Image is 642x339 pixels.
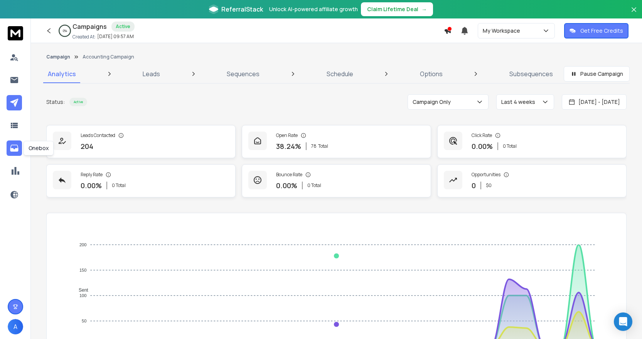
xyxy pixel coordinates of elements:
div: Open Intercom Messenger [614,312,632,331]
div: Active [69,98,87,106]
p: $ 0 [486,182,492,189]
p: Leads Contacted [81,132,115,139]
p: Leads [143,69,160,78]
button: Get Free Credits [564,23,629,38]
p: Schedule [327,69,353,78]
tspan: 150 [79,268,86,272]
a: Reply Rate0.00%0 Total [46,164,236,197]
p: 0 Total [503,143,517,149]
button: Claim Lifetime Deal→ [361,2,433,16]
p: Last 4 weeks [501,98,538,106]
p: Reply Rate [81,172,103,178]
a: Opportunities0$0 [437,164,627,197]
p: Opportunities [472,172,500,178]
a: Subsequences [505,65,558,83]
p: Subsequences [509,69,553,78]
div: Onebox [24,141,54,155]
span: → [421,5,427,13]
p: 0.00 % [472,141,493,152]
a: Bounce Rate0.00%0 Total [242,164,431,197]
tspan: 200 [79,242,86,247]
a: Click Rate0.00%0 Total [437,125,627,158]
a: Schedule [322,65,358,83]
a: Leads Contacted204 [46,125,236,158]
p: 38.24 % [276,141,301,152]
button: A [8,319,23,334]
p: Get Free Credits [580,27,623,35]
p: 0.00 % [276,180,297,191]
p: Accounting Campaign [83,54,134,60]
p: Analytics [48,69,76,78]
p: Options [420,69,443,78]
p: 0.00 % [81,180,102,191]
div: Active [111,22,135,32]
a: Leads [138,65,165,83]
p: Bounce Rate [276,172,302,178]
span: 78 [311,143,317,149]
p: 204 [81,141,93,152]
p: 0 Total [307,182,321,189]
button: Close banner [629,5,639,23]
p: Open Rate [276,132,298,139]
span: ReferralStack [221,5,263,14]
button: Pause Campaign [564,66,630,82]
p: Click Rate [472,132,492,139]
p: Status: [46,98,65,106]
p: [DATE] 09:57 AM [97,33,134,40]
p: Unlock AI-powered affiliate growth [269,5,358,13]
p: Campaign Only [413,98,454,106]
a: Analytics [43,65,81,83]
p: Sequences [227,69,259,78]
button: [DATE] - [DATE] [562,94,627,110]
a: Options [415,65,447,83]
p: 0 [472,180,476,191]
p: My Workspace [483,27,523,35]
tspan: 50 [82,319,86,323]
span: Sent [73,287,88,293]
span: Total [318,143,328,149]
p: 0 Total [112,182,126,189]
p: 0 % [63,28,67,33]
button: Campaign [46,54,70,60]
a: Sequences [222,65,264,83]
p: Created At: [72,34,96,40]
h1: Campaigns [72,22,107,31]
a: Open Rate38.24%78Total [242,125,431,158]
tspan: 100 [79,293,86,298]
